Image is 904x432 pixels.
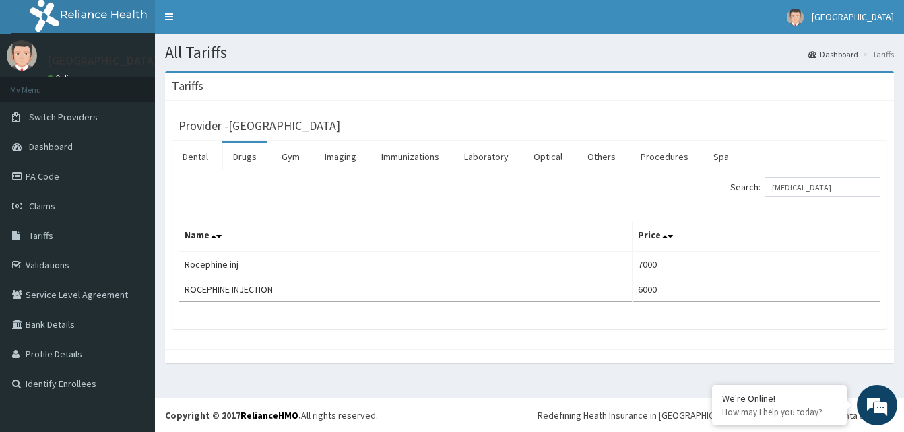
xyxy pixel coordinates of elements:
[29,141,73,153] span: Dashboard
[577,143,626,171] a: Others
[155,398,904,432] footer: All rights reserved.
[632,252,880,277] td: 7000
[179,221,633,252] th: Name
[29,200,55,212] span: Claims
[314,143,367,171] a: Imaging
[370,143,450,171] a: Immunizations
[179,277,633,302] td: ROCEPHINE INJECTION
[765,177,880,197] input: Search:
[860,48,894,60] li: Tariffs
[179,120,340,132] h3: Provider - [GEOGRAPHIC_DATA]
[812,11,894,23] span: [GEOGRAPHIC_DATA]
[808,48,858,60] a: Dashboard
[165,409,301,421] strong: Copyright © 2017 .
[172,143,219,171] a: Dental
[47,73,79,83] a: Online
[632,221,880,252] th: Price
[523,143,573,171] a: Optical
[632,277,880,302] td: 6000
[179,252,633,277] td: Rocephine inj
[703,143,740,171] a: Spa
[29,111,98,123] span: Switch Providers
[630,143,699,171] a: Procedures
[240,409,298,421] a: RelianceHMO
[222,143,267,171] a: Drugs
[165,44,894,61] h1: All Tariffs
[538,408,894,422] div: Redefining Heath Insurance in [GEOGRAPHIC_DATA] using Telemedicine and Data Science!
[172,80,203,92] h3: Tariffs
[787,9,804,26] img: User Image
[47,55,158,67] p: [GEOGRAPHIC_DATA]
[7,40,37,71] img: User Image
[722,406,837,418] p: How may I help you today?
[730,177,880,197] label: Search:
[453,143,519,171] a: Laboratory
[29,229,53,242] span: Tariffs
[722,392,837,404] div: We're Online!
[271,143,311,171] a: Gym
